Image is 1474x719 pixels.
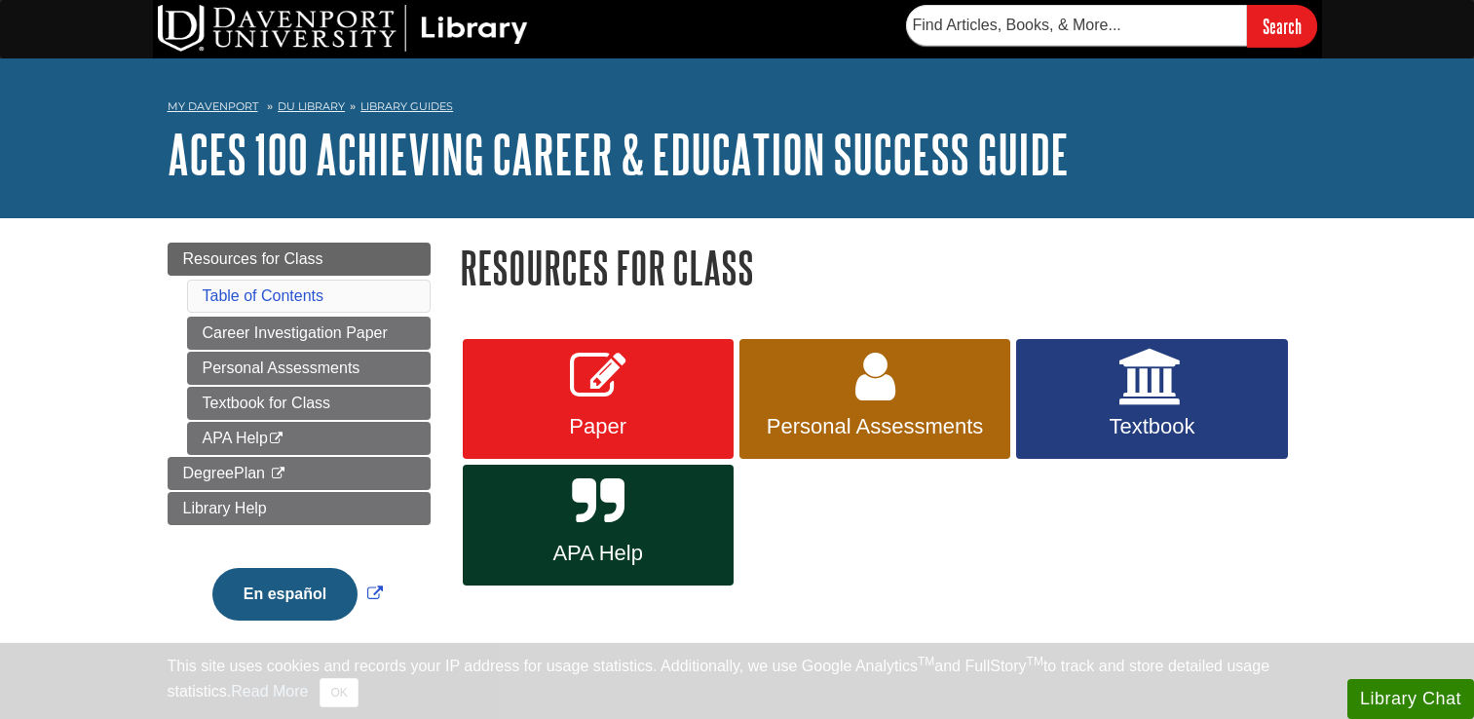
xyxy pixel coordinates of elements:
a: Career Investigation Paper [187,317,431,350]
a: Textbook [1016,339,1287,460]
a: Personal Assessments [739,339,1010,460]
span: Library Help [183,500,267,516]
a: Resources for Class [168,243,431,276]
a: Read More [231,683,308,700]
a: DegreePlan [168,457,431,490]
span: Resources for Class [183,250,323,267]
a: My Davenport [168,98,258,115]
sup: TM [918,655,934,668]
a: Table of Contents [203,287,324,304]
button: Library Chat [1347,679,1474,719]
button: Close [320,678,358,707]
a: DU Library [278,99,345,113]
input: Find Articles, Books, & More... [906,5,1247,46]
span: Paper [477,414,719,439]
input: Search [1247,5,1317,47]
a: ACES 100 Achieving Career & Education Success Guide [168,124,1069,184]
form: Searches DU Library's articles, books, and more [906,5,1317,47]
a: Personal Assessments [187,352,431,385]
span: APA Help [477,541,719,566]
a: APA Help [187,422,431,455]
div: Guide Page Menu [168,243,431,654]
a: APA Help [463,465,734,586]
span: Personal Assessments [754,414,996,439]
span: DegreePlan [183,465,266,481]
sup: TM [1027,655,1043,668]
nav: breadcrumb [168,94,1307,125]
div: This site uses cookies and records your IP address for usage statistics. Additionally, we use Goo... [168,655,1307,707]
a: Link opens in new window [208,586,388,602]
h1: Resources for Class [460,243,1307,292]
img: DU Library [158,5,528,52]
a: Library Help [168,492,431,525]
a: Library Guides [360,99,453,113]
button: En español [212,568,358,621]
a: Paper [463,339,734,460]
a: Textbook for Class [187,387,431,420]
i: This link opens in a new window [268,433,284,445]
i: This link opens in a new window [269,468,285,480]
span: Textbook [1031,414,1272,439]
